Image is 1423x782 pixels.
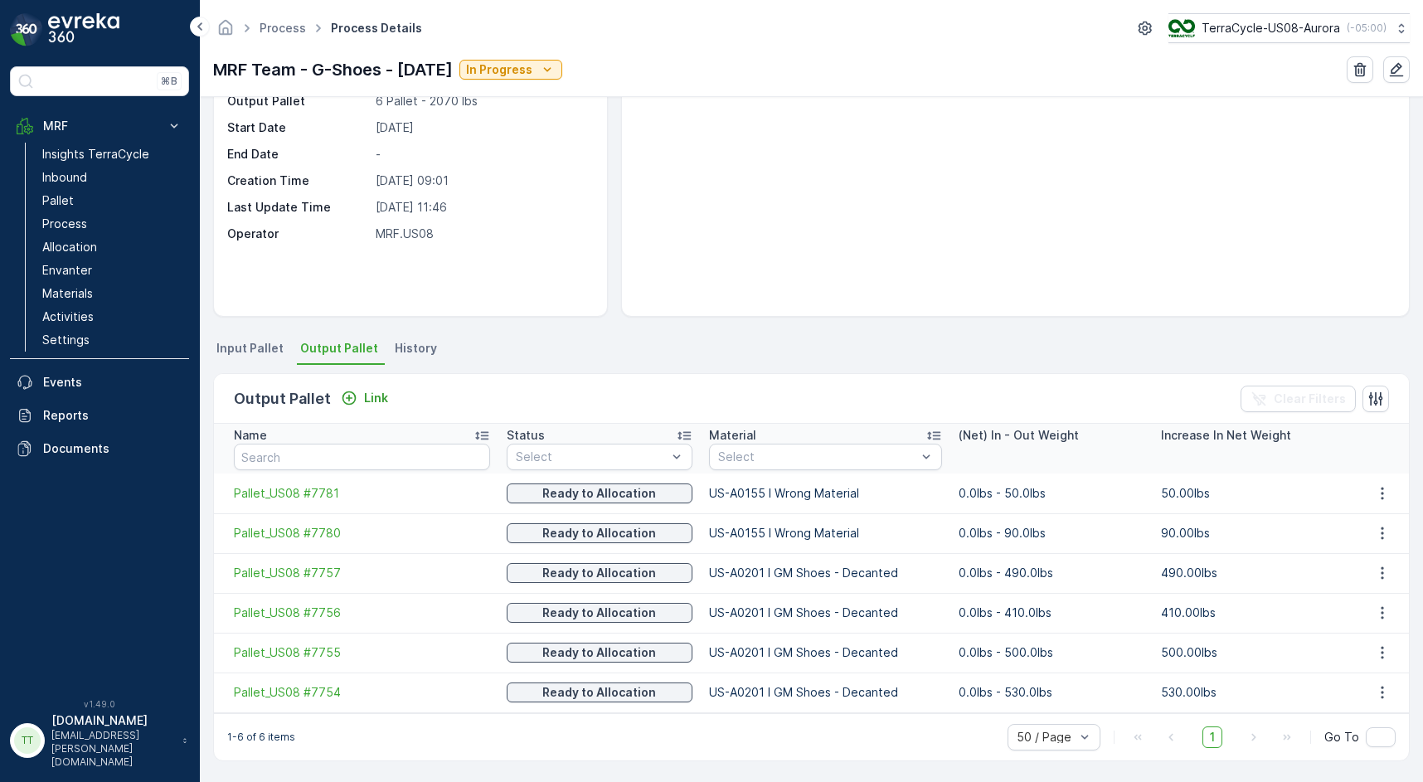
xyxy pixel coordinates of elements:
[376,146,589,163] p: -
[227,199,369,216] p: Last Update Time
[1153,553,1354,593] td: 490.00lbs
[36,166,189,189] a: Inbound
[1153,593,1354,633] td: 410.00lbs
[507,483,692,503] button: Ready to Allocation
[161,75,177,88] p: ⌘B
[43,407,182,424] p: Reports
[36,212,189,236] a: Process
[234,427,267,444] p: Name
[376,199,589,216] p: [DATE] 11:46
[42,285,93,302] p: Materials
[701,673,951,712] td: US-A0201 I GM Shoes - Decanted
[1202,726,1222,748] span: 1
[10,13,43,46] img: logo
[216,25,235,39] a: Homepage
[542,485,656,502] p: Ready to Allocation
[42,192,74,209] p: Pallet
[507,643,692,663] button: Ready to Allocation
[459,60,562,80] button: In Progress
[10,399,189,432] a: Reports
[42,262,92,279] p: Envanter
[1153,673,1354,712] td: 530.00lbs
[234,644,490,661] a: Pallet_US08 #7755
[507,603,692,623] button: Ready to Allocation
[227,146,369,163] p: End Date
[51,712,174,729] p: [DOMAIN_NAME]
[395,340,437,357] span: History
[42,308,94,325] p: Activities
[234,444,490,470] input: Search
[10,432,189,465] a: Documents
[36,143,189,166] a: Insights TerraCycle
[1202,20,1340,36] p: TerraCycle-US08-Aurora
[950,513,1152,553] td: 0.0lbs - 90.0lbs
[701,633,951,673] td: US-A0201 I GM Shoes - Decanted
[950,474,1152,513] td: 0.0lbs - 50.0lbs
[234,565,490,581] span: Pallet_US08 #7757
[43,118,156,134] p: MRF
[1153,474,1354,513] td: 50.00lbs
[334,388,395,408] button: Link
[701,553,951,593] td: US-A0201 I GM Shoes - Decanted
[364,390,388,406] p: Link
[507,427,545,444] p: Status
[234,605,490,621] span: Pallet_US08 #7756
[260,21,306,35] a: Process
[36,328,189,352] a: Settings
[507,523,692,543] button: Ready to Allocation
[48,13,119,46] img: logo_dark-DEwI_e13.png
[36,305,189,328] a: Activities
[227,172,369,189] p: Creation Time
[701,513,951,553] td: US-A0155 I Wrong Material
[466,61,532,78] p: In Progress
[36,259,189,282] a: Envanter
[227,93,369,109] p: Output Pallet
[542,605,656,621] p: Ready to Allocation
[10,712,189,769] button: TT[DOMAIN_NAME][EMAIL_ADDRESS][PERSON_NAME][DOMAIN_NAME]
[1241,386,1356,412] button: Clear Filters
[542,525,656,542] p: Ready to Allocation
[718,449,917,465] p: Select
[542,644,656,661] p: Ready to Allocation
[234,525,490,542] a: Pallet_US08 #7780
[328,20,425,36] span: Process Details
[42,216,87,232] p: Process
[950,593,1152,633] td: 0.0lbs - 410.0lbs
[542,565,656,581] p: Ready to Allocation
[1168,19,1195,37] img: image_ci7OI47.png
[42,239,97,255] p: Allocation
[51,729,174,769] p: [EMAIL_ADDRESS][PERSON_NAME][DOMAIN_NAME]
[950,633,1152,673] td: 0.0lbs - 500.0lbs
[10,109,189,143] button: MRF
[10,699,189,709] span: v 1.49.0
[36,189,189,212] a: Pallet
[42,146,149,163] p: Insights TerraCycle
[10,366,189,399] a: Events
[216,340,284,357] span: Input Pallet
[376,93,589,109] p: 6 Pallet - 2070 lbs
[701,593,951,633] td: US-A0201 I GM Shoes - Decanted
[227,119,369,136] p: Start Date
[959,427,1079,444] p: (Net) In - Out Weight
[1324,729,1359,746] span: Go To
[1161,427,1291,444] p: Increase In Net Weight
[227,731,295,744] p: 1-6 of 6 items
[43,440,182,457] p: Documents
[507,682,692,702] button: Ready to Allocation
[516,449,666,465] p: Select
[234,387,331,410] p: Output Pallet
[1153,633,1354,673] td: 500.00lbs
[234,485,490,502] a: Pallet_US08 #7781
[376,119,589,136] p: [DATE]
[376,226,589,242] p: MRF.US08
[36,236,189,259] a: Allocation
[14,727,41,754] div: TT
[376,172,589,189] p: [DATE] 09:01
[1347,22,1387,35] p: ( -05:00 )
[42,169,87,186] p: Inbound
[234,684,490,701] a: Pallet_US08 #7754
